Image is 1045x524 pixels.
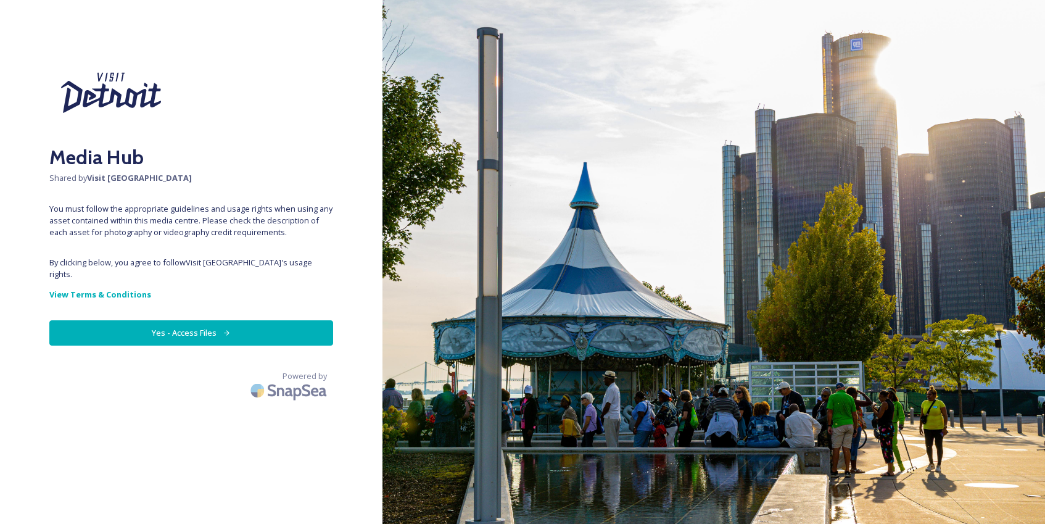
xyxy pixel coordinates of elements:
[49,49,173,136] img: Visit%20Detroit%20New%202024.svg
[49,203,333,239] span: You must follow the appropriate guidelines and usage rights when using any asset contained within...
[49,320,333,346] button: Yes - Access Files
[49,143,333,172] h2: Media Hub
[49,172,333,184] span: Shared by
[49,287,333,302] a: View Terms & Conditions
[283,370,327,382] span: Powered by
[87,172,192,183] strong: Visit [GEOGRAPHIC_DATA]
[49,289,151,300] strong: View Terms & Conditions
[49,257,333,280] span: By clicking below, you agree to follow Visit [GEOGRAPHIC_DATA] 's usage rights.
[247,376,333,405] img: SnapSea Logo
